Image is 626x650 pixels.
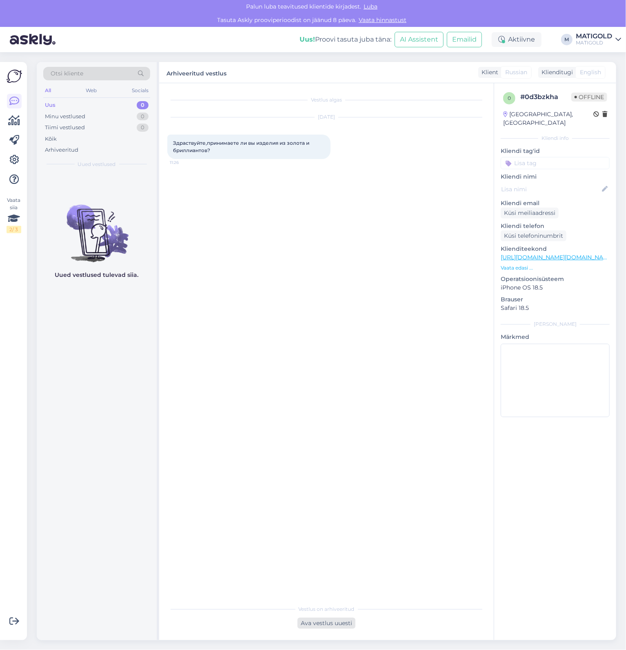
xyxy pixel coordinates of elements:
div: [GEOGRAPHIC_DATA], [GEOGRAPHIC_DATA] [503,110,593,127]
div: 2 / 3 [7,226,21,233]
div: [DATE] [167,113,486,121]
p: iPhone OS 18.5 [501,283,610,292]
p: Safari 18.5 [501,304,610,312]
div: Aktiivne [492,32,542,47]
div: Kliendi info [501,135,610,142]
div: MATIGOLD [576,33,612,40]
button: AI Assistent [395,32,444,47]
p: Uued vestlused tulevad siia. [55,271,139,279]
div: Ava vestlus uuesti [297,618,355,629]
div: MATIGOLD [576,40,612,46]
p: Klienditeekond [501,245,610,253]
div: Minu vestlused [45,113,85,121]
div: Tiimi vestlused [45,124,85,132]
input: Lisa nimi [501,185,600,194]
span: Vestlus on arhiveeritud [299,606,355,613]
p: Brauser [501,295,610,304]
span: 11:26 [170,159,200,166]
div: All [43,85,53,96]
div: Klienditugi [538,68,573,77]
span: Offline [571,93,607,102]
span: Luba [361,3,380,10]
span: English [580,68,601,77]
p: Vaata edasi ... [501,264,610,272]
img: No chats [37,190,157,263]
div: Vestlus algas [167,96,486,104]
input: Lisa tag [501,157,610,169]
div: Proovi tasuta juba täna: [300,35,391,44]
div: [PERSON_NAME] [501,321,610,328]
span: Здраствуйте,принимаете ли вы изделия из золота и бриллиантов? [173,140,311,153]
span: Otsi kliente [51,69,83,78]
p: Kliendi nimi [501,172,610,181]
span: Russian [505,68,527,77]
p: Kliendi tag'id [501,147,610,155]
p: Operatsioonisüsteem [501,275,610,283]
div: 0 [137,113,149,121]
a: [URL][DOMAIN_NAME][DOMAIN_NAME] [501,254,614,261]
div: Vaata siia [7,197,21,233]
div: Socials [130,85,150,96]
div: Web [84,85,99,96]
div: M [561,34,573,45]
div: Uus [45,101,55,109]
div: Kõik [45,135,57,143]
p: Kliendi telefon [501,222,610,230]
div: Klient [478,68,498,77]
div: Arhiveeritud [45,146,78,154]
div: 0 [137,124,149,132]
div: # 0d3bzkha [520,92,571,102]
div: Küsi meiliaadressi [501,208,559,219]
a: Vaata hinnastust [356,16,409,24]
div: Küsi telefoninumbrit [501,230,566,241]
a: MATIGOLDMATIGOLD [576,33,621,46]
span: 0 [508,95,511,101]
img: Askly Logo [7,69,22,84]
label: Arhiveeritud vestlus [166,67,226,78]
span: Uued vestlused [78,161,116,168]
b: Uus! [300,35,315,43]
button: Emailid [447,32,482,47]
p: Märkmed [501,333,610,341]
p: Kliendi email [501,199,610,208]
div: 0 [137,101,149,109]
